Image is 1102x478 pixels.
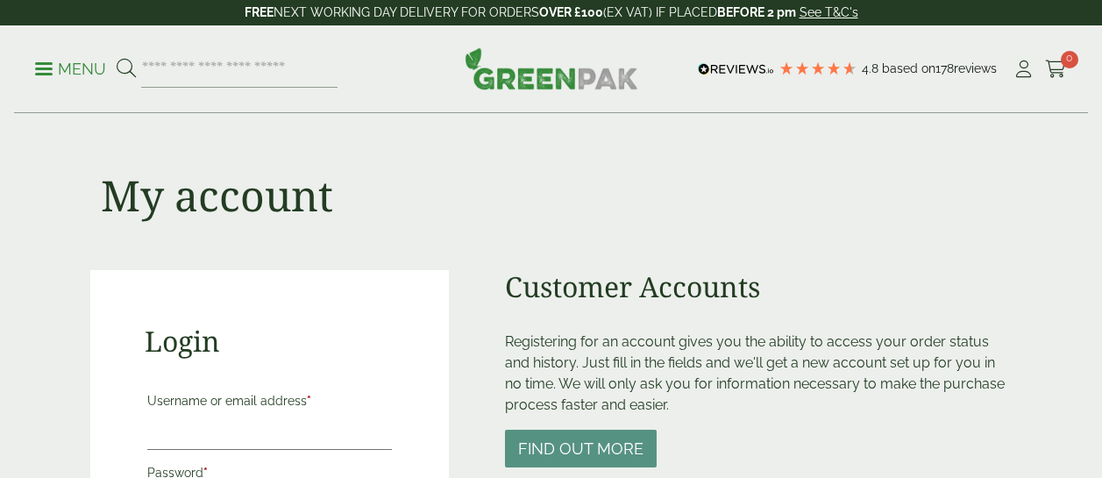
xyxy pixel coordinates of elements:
[717,5,796,19] strong: BEFORE 2 pm
[245,5,274,19] strong: FREE
[935,61,954,75] span: 178
[800,5,858,19] a: See T&C's
[882,61,935,75] span: Based on
[1045,56,1067,82] a: 0
[35,59,106,80] p: Menu
[35,59,106,76] a: Menu
[1045,61,1067,78] i: Cart
[145,325,395,358] h2: Login
[505,270,1012,303] h2: Customer Accounts
[505,332,1012,416] p: Registering for an account gives you the ability to access your order status and history. Just fi...
[698,63,774,75] img: REVIEWS.io
[954,61,997,75] span: reviews
[465,47,638,89] img: GreenPak Supplies
[505,430,657,467] button: Find out more
[539,5,603,19] strong: OVER £100
[862,61,882,75] span: 4.8
[1061,51,1078,68] span: 0
[505,441,657,458] a: Find out more
[779,61,857,76] div: 4.78 Stars
[1013,61,1034,78] i: My Account
[101,170,333,221] h1: My account
[147,389,393,413] label: Username or email address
